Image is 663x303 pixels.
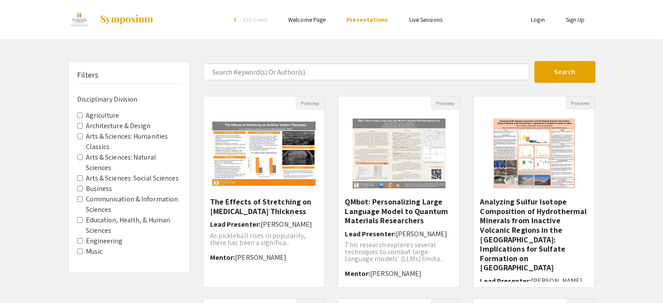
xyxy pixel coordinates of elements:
span: This research explores several techniques to combat large language models’ (LLMs) limita... [345,240,444,263]
img: <p><span style="background-color: transparent; color: rgb(0, 0, 0);">Analyzing Sulfur Isotope Com... [485,110,584,197]
a: Sign Up [566,16,585,24]
h5: The Effects of Stretching on [MEDICAL_DATA] Thickness [210,197,318,216]
span: [PERSON_NAME] [235,253,286,262]
a: Discovery Day 2024 [68,9,154,31]
h5: Analyzing Sulfur Isotope Composition of Hydrothermal Minerals from Inactive Volcanic Regions in t... [480,197,588,272]
div: arrow_back_ios [234,17,239,22]
a: Login [531,16,545,24]
button: Preview [431,96,459,110]
h6: Disciplinary Division [77,95,181,103]
h5: Filters [77,70,99,80]
span: [PERSON_NAME] [531,276,582,286]
label: Engineering [86,236,123,246]
div: Open Presentation <p>The Effects of Stretching on Achilles Tendon Thickness</p> [203,96,325,288]
button: Preview [296,96,324,110]
label: Agriculture [86,110,119,121]
img: <p>QMbot: Personalizing Large Language Model to Quantum Materials Researchers</p> [344,110,454,197]
span: [PERSON_NAME] [370,269,422,278]
span: [PERSON_NAME] [396,229,447,238]
h6: Lead Presenter: [210,220,318,228]
label: Arts & Sciences: Natural Sciences [86,152,181,173]
span: [PERSON_NAME] [261,220,312,229]
a: Presentations [347,16,388,24]
label: Arts & Sciences: Social Sciences [86,173,179,184]
label: Education, Health, & Human Sciences [86,215,181,236]
label: Communication & Information Sciences [86,194,181,215]
label: Architecture & Design [86,121,151,131]
img: Discovery Day 2024 [68,9,91,31]
h6: Lead Presenter: [480,277,588,285]
span: Exit Event [243,16,267,24]
a: Welcome Page [288,16,326,24]
a: Live Sessions [409,16,442,24]
img: Symposium by ForagerOne [99,14,154,25]
label: Arts & Sciences: Humanities Classics [86,131,181,152]
div: Open Presentation <p><span style="background-color: transparent; color: rgb(0, 0, 0);">Analyzing ... [473,96,595,288]
span: As pickleball rises in popularity, there has been a significa... [210,231,306,247]
button: Preview [566,96,595,110]
h6: Lead Presenter: [345,230,453,238]
button: Search [534,61,595,83]
label: Business [86,184,112,194]
h5: QMbot: Personalizing Large Language Model to Quantum Materials Researchers [345,197,453,225]
span: Mentor: [345,269,370,278]
input: Search Keyword(s) Or Author(s) [203,64,529,80]
div: Open Presentation <p>QMbot: Personalizing Large Language Model to Quantum Materials Researchers</p> [338,96,460,288]
span: Mentor: [210,253,235,262]
img: <p>The Effects of Stretching on Achilles Tendon Thickness</p> [204,113,325,194]
label: Music [86,246,103,257]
